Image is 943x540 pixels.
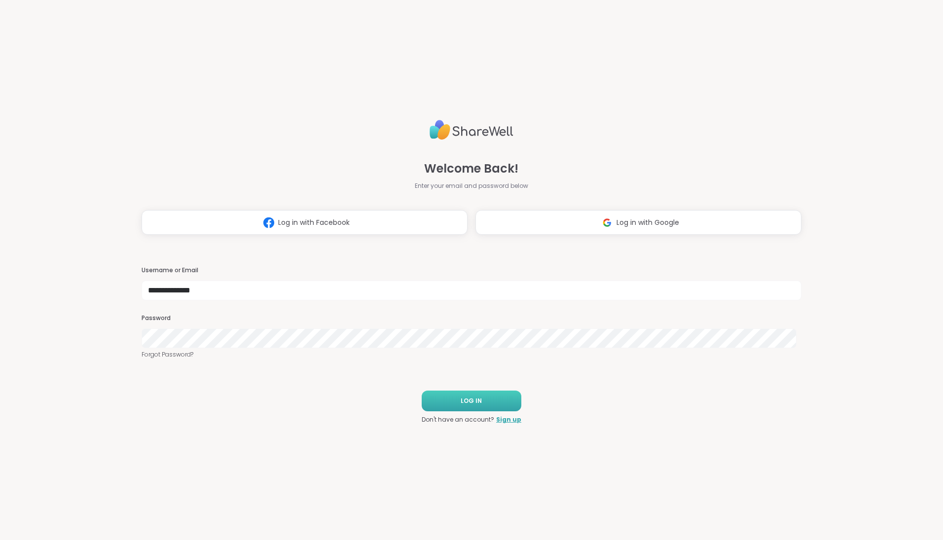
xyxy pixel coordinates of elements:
button: Log in with Facebook [142,210,468,235]
a: Sign up [496,415,521,424]
span: Welcome Back! [424,160,518,178]
span: LOG IN [461,396,482,405]
h3: Username or Email [142,266,801,275]
img: ShareWell Logomark [598,214,617,232]
span: Log in with Facebook [278,217,350,228]
h3: Password [142,314,801,323]
img: ShareWell Logo [430,116,513,144]
button: Log in with Google [475,210,801,235]
span: Log in with Google [617,217,679,228]
button: LOG IN [422,391,521,411]
a: Forgot Password? [142,350,801,359]
span: Don't have an account? [422,415,494,424]
span: Enter your email and password below [415,181,528,190]
img: ShareWell Logomark [259,214,278,232]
